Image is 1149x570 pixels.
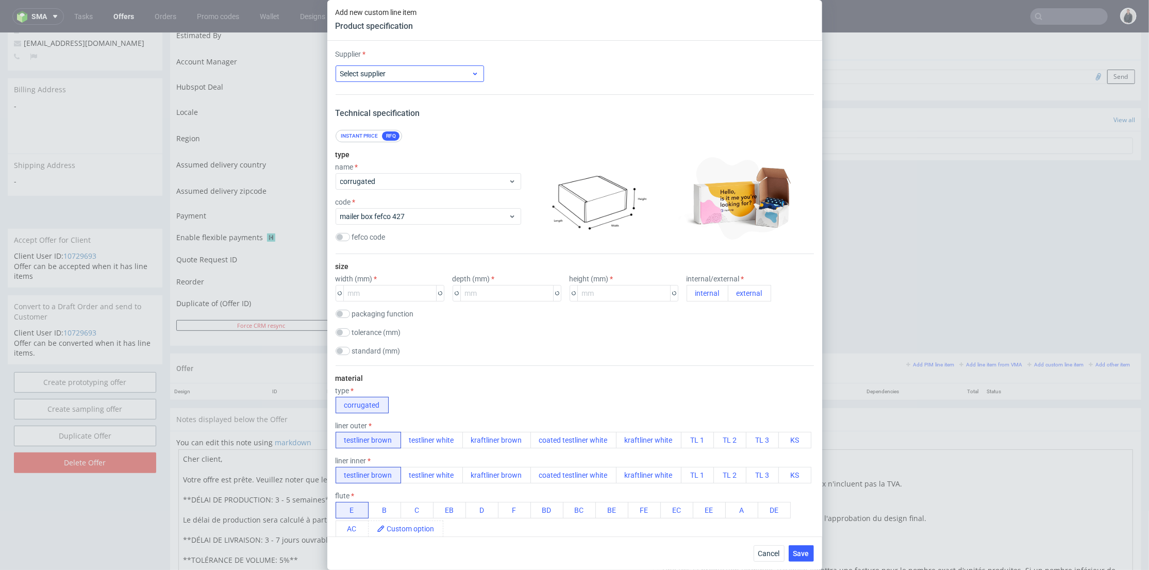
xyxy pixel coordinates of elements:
[323,350,410,367] th: Name
[176,148,362,175] td: Assumed delivery zipcode
[401,502,434,518] button: C
[14,143,156,154] span: -
[460,285,554,301] input: mm
[336,8,417,16] span: Add new custom line item
[14,339,156,360] a: Create prototyping offer
[465,502,498,518] button: D
[584,287,640,298] input: Save
[336,467,401,483] button: testliner brown
[352,328,401,337] label: tolerance (mm)
[681,432,714,448] button: TL 1
[372,263,633,278] input: Only numbers
[176,19,362,45] td: Account Manager
[63,295,96,305] a: 10729693
[340,176,509,187] span: corrugated
[678,146,805,249] img: corrugated--mailer-box--photo-min.jpg
[577,285,671,301] input: mm
[364,176,640,190] button: Single payment (default)
[336,502,369,518] button: E
[713,432,746,448] button: TL 2
[336,262,349,271] label: size
[758,550,780,557] span: Cancel
[176,198,362,218] td: Enable flexible payments
[1027,329,1084,334] small: Add custom line item
[336,150,350,159] label: type
[176,175,362,198] td: Payment
[267,200,275,209] img: Hokodo
[623,350,738,367] th: Net Total
[687,275,744,283] label: internal/external
[337,131,382,141] div: Instant price
[959,329,1022,334] small: Add line item from VMA
[401,432,463,448] button: testliner white
[570,275,613,283] label: height (mm)
[336,374,363,382] label: material
[336,108,420,118] span: Technical specification
[336,21,417,32] header: Product specification
[681,467,714,483] button: TL 1
[176,45,362,70] td: Hubspot Deal
[498,502,531,518] button: F
[401,467,463,483] button: testliner white
[672,37,684,49] img: regular_mini_magick20250217-67-ufcnb1.jpg
[433,502,466,518] button: EB
[352,233,386,241] label: fefco code
[754,545,785,562] button: Cancel
[352,347,401,355] label: standard (mm)
[778,467,811,483] button: KS
[628,502,661,518] button: FE
[14,5,144,15] span: [EMAIL_ADDRESS][DOMAIN_NAME]
[453,275,495,283] label: depth (mm)
[14,68,156,78] span: -
[336,422,372,430] label: liner outer
[530,502,563,518] button: BD
[687,285,728,301] button: internal
[778,432,811,448] button: KS
[8,45,162,68] div: Billing Address
[176,242,362,262] td: Reorder
[595,502,628,518] button: BE
[793,550,809,557] span: Save
[1107,37,1135,51] button: Send
[336,492,355,500] label: flute
[462,432,531,448] button: kraftliner brown
[336,432,401,448] button: testliner brown
[170,375,1141,398] div: Notes displayed below the Offer
[906,329,954,334] small: Add PIM line item
[616,432,681,448] button: kraftliner white
[268,350,322,367] th: ID
[336,198,356,206] label: code
[758,502,791,518] button: DE
[336,521,369,537] button: AC
[340,211,509,222] span: mailer box fefco 427
[170,350,268,367] th: Design
[983,350,1074,367] th: Status
[14,218,156,228] p: Client User ID:
[563,502,596,518] button: BC
[14,420,156,440] input: Delete Offer
[525,153,670,243] img: corrugated--mailer-box--infographic.png
[672,81,691,92] span: Tasks
[14,295,156,305] p: Client User ID:
[8,121,162,144] div: Shipping Address
[176,70,362,96] td: Locale
[728,285,771,301] button: external
[746,432,779,448] button: TL 3
[176,218,362,242] td: Quote Request ID
[176,331,193,340] span: Offer
[789,545,814,562] button: Save
[660,502,693,518] button: EC
[8,295,162,331] div: Offer can be converted when it has line items.
[336,49,484,59] label: Supplier
[693,502,726,518] button: EE
[336,457,371,465] label: liner inner
[674,105,1133,121] input: Type to create new task
[336,387,354,395] label: type
[746,467,779,483] button: TL 3
[8,262,162,295] div: Convert to a Draft Order and send to Customer
[530,432,617,448] button: coated testliner white
[530,467,617,483] button: coated testliner white
[1089,329,1130,334] small: Add other item
[8,196,162,219] div: Accept Offer for Client
[506,350,623,367] th: Unit Price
